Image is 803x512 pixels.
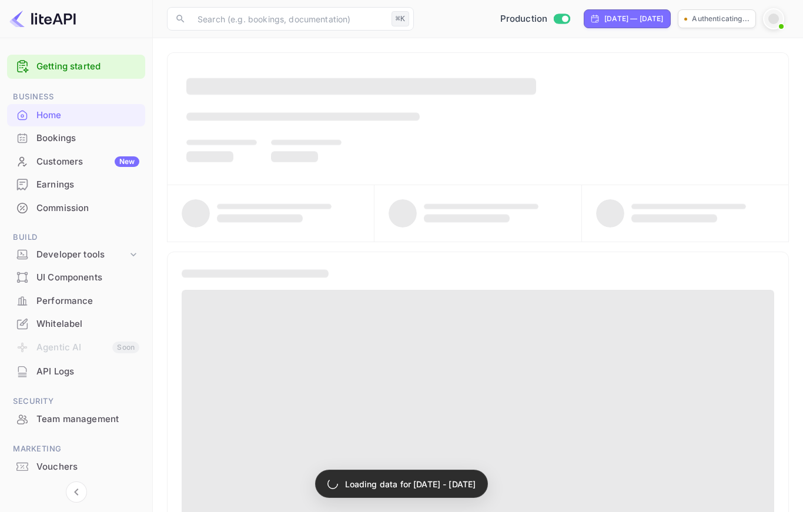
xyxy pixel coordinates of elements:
[36,155,139,169] div: Customers
[7,150,145,173] div: CustomersNew
[36,271,139,285] div: UI Components
[36,460,139,474] div: Vouchers
[36,248,128,262] div: Developer tools
[392,11,409,26] div: ⌘K
[7,150,145,172] a: CustomersNew
[7,91,145,103] span: Business
[7,408,145,430] a: Team management
[7,173,145,195] a: Earnings
[7,360,145,382] a: API Logs
[36,295,139,308] div: Performance
[7,127,145,149] a: Bookings
[7,173,145,196] div: Earnings
[7,55,145,79] div: Getting started
[7,197,145,220] div: Commission
[36,317,139,331] div: Whitelabel
[66,481,87,503] button: Collapse navigation
[7,245,145,265] div: Developer tools
[7,408,145,431] div: Team management
[9,9,76,28] img: LiteAPI logo
[7,266,145,289] div: UI Components
[7,290,145,312] a: Performance
[36,413,139,426] div: Team management
[7,104,145,126] a: Home
[7,231,145,244] span: Build
[115,156,139,167] div: New
[7,127,145,150] div: Bookings
[7,456,145,477] a: Vouchers
[7,313,145,334] a: Whitelabel
[692,14,750,24] p: Authenticating...
[36,365,139,379] div: API Logs
[7,443,145,456] span: Marketing
[496,12,575,26] div: Switch to Sandbox mode
[7,290,145,313] div: Performance
[345,478,476,490] p: Loading data for [DATE] - [DATE]
[36,178,139,192] div: Earnings
[7,266,145,288] a: UI Components
[500,12,548,26] span: Production
[36,109,139,122] div: Home
[584,9,671,28] div: Click to change the date range period
[36,132,139,145] div: Bookings
[7,456,145,478] div: Vouchers
[7,313,145,336] div: Whitelabel
[604,14,663,24] div: [DATE] — [DATE]
[7,197,145,219] a: Commission
[190,7,387,31] input: Search (e.g. bookings, documentation)
[7,360,145,383] div: API Logs
[36,60,139,73] a: Getting started
[7,104,145,127] div: Home
[7,395,145,408] span: Security
[36,202,139,215] div: Commission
